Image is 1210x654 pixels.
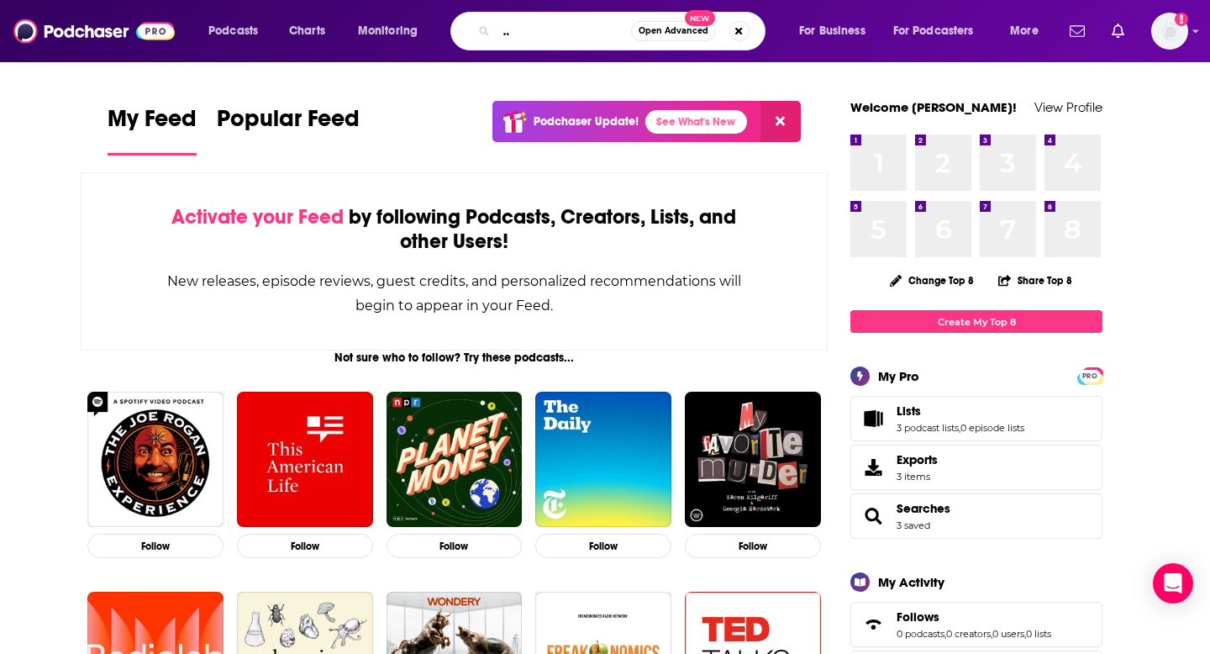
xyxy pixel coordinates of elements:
[856,504,890,528] a: Searches
[289,19,325,43] span: Charts
[880,270,984,291] button: Change Top 8
[1151,13,1188,50] span: Logged in as PTEPR25
[1151,13,1188,50] img: User Profile
[166,205,743,254] div: by following Podcasts, Creators, Lists, and other Users!
[1151,13,1188,50] button: Show profile menu
[1034,99,1102,115] a: View Profile
[387,534,523,558] button: Follow
[639,27,708,35] span: Open Advanced
[87,392,224,528] img: The Joe Rogan Experience
[991,628,992,640] span: ,
[850,396,1102,441] span: Lists
[108,104,197,143] span: My Feed
[787,18,886,45] button: open menu
[878,368,919,384] div: My Pro
[13,15,175,47] img: Podchaser - Follow, Share and Rate Podcasts
[850,99,1017,115] a: Welcome [PERSON_NAME]!
[946,628,991,640] a: 0 creators
[850,493,1102,539] span: Searches
[799,19,865,43] span: For Business
[237,392,373,528] img: This American Life
[217,104,360,143] span: Popular Feed
[81,351,828,365] div: Not sure who to follow? Try these podcasts...
[856,456,890,479] span: Exports
[992,628,1024,640] a: 0 users
[1080,369,1100,382] a: PRO
[1175,13,1188,26] svg: Add a profile image
[685,534,821,558] button: Follow
[166,269,743,318] div: New releases, episode reviews, guest credits, and personalized recommendations will begin to appe...
[197,18,280,45] button: open menu
[897,452,938,467] span: Exports
[1010,19,1039,43] span: More
[237,534,373,558] button: Follow
[850,445,1102,490] a: Exports
[217,104,360,156] a: Popular Feed
[897,403,921,419] span: Lists
[897,422,959,434] a: 3 podcast lists
[998,18,1060,45] button: open menu
[897,520,930,531] a: 3 saved
[997,264,1073,297] button: Share Top 8
[171,204,344,229] span: Activate your Feed
[534,114,639,129] p: Podchaser Update!
[535,392,671,528] img: The Daily
[535,534,671,558] button: Follow
[850,310,1102,333] a: Create My Top 8
[856,407,890,430] a: Lists
[685,392,821,528] img: My Favorite Murder with Karen Kilgariff and Georgia Hardstark
[897,628,944,640] a: 0 podcasts
[882,18,998,45] button: open menu
[358,19,418,43] span: Monitoring
[346,18,439,45] button: open menu
[1153,563,1193,604] div: Open Intercom Messenger
[960,422,1024,434] a: 0 episode lists
[87,534,224,558] button: Follow
[1026,628,1051,640] a: 0 lists
[387,392,523,528] img: Planet Money
[631,21,716,41] button: Open AdvancedNew
[1105,17,1131,45] a: Show notifications dropdown
[897,403,1024,419] a: Lists
[897,471,938,483] span: 3 items
[850,602,1102,647] span: Follows
[108,104,197,156] a: My Feed
[645,110,747,134] a: See What's New
[685,10,715,26] span: New
[897,609,939,625] span: Follows
[878,574,944,590] div: My Activity
[1024,628,1026,640] span: ,
[497,18,631,45] input: Search podcasts, credits, & more...
[856,613,890,636] a: Follows
[959,422,960,434] span: ,
[893,19,974,43] span: For Podcasters
[1063,17,1092,45] a: Show notifications dropdown
[278,18,335,45] a: Charts
[897,501,950,516] a: Searches
[208,19,258,43] span: Podcasts
[897,609,1051,625] a: Follows
[466,12,781,50] div: Search podcasts, credits, & more...
[1080,370,1100,382] span: PRO
[944,628,946,640] span: ,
